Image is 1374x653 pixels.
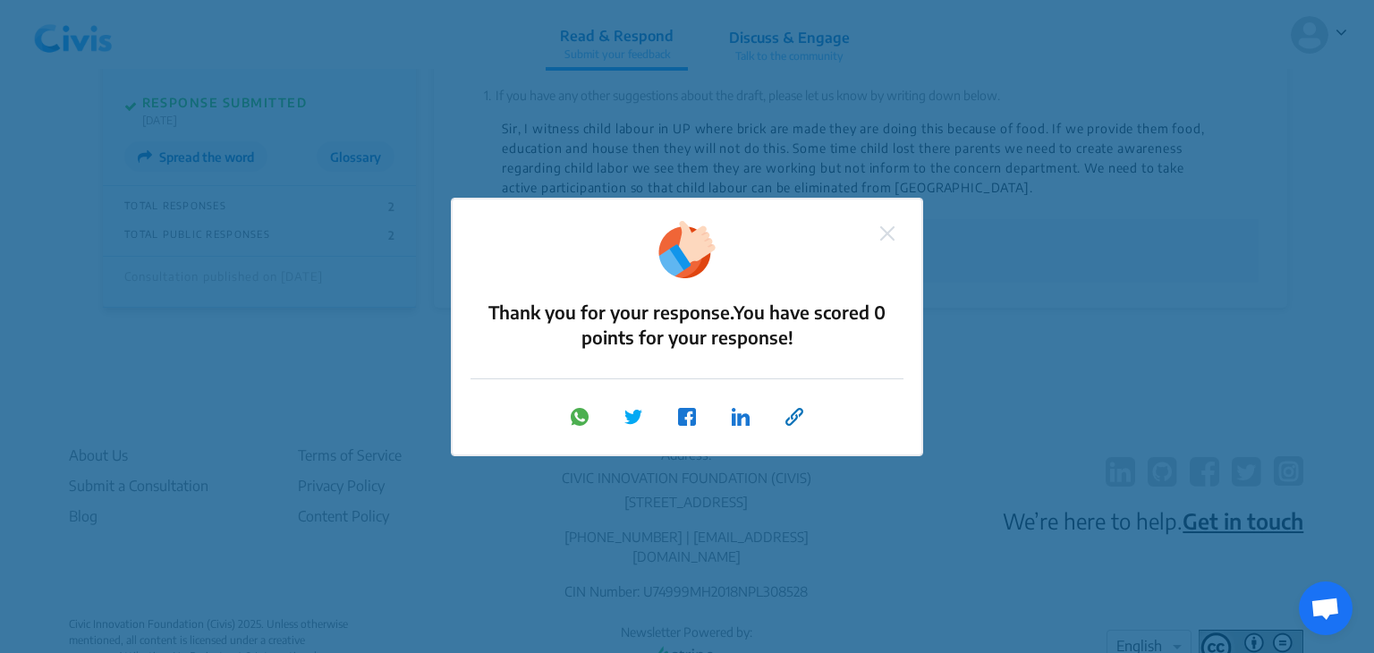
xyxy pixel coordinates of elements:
[471,300,903,350] p: Thank you for your response.
[571,408,589,426] img: whatsapp logo
[624,408,642,426] img: twitter logo
[880,226,895,241] img: close.png
[581,301,886,348] span: You have scored 0 points for your response!
[785,408,803,426] img: link logo
[658,221,716,278] img: thankyou.png
[1299,581,1353,635] div: Open chat
[678,408,696,426] img: facebook logo
[732,408,750,426] img: linkedin logo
